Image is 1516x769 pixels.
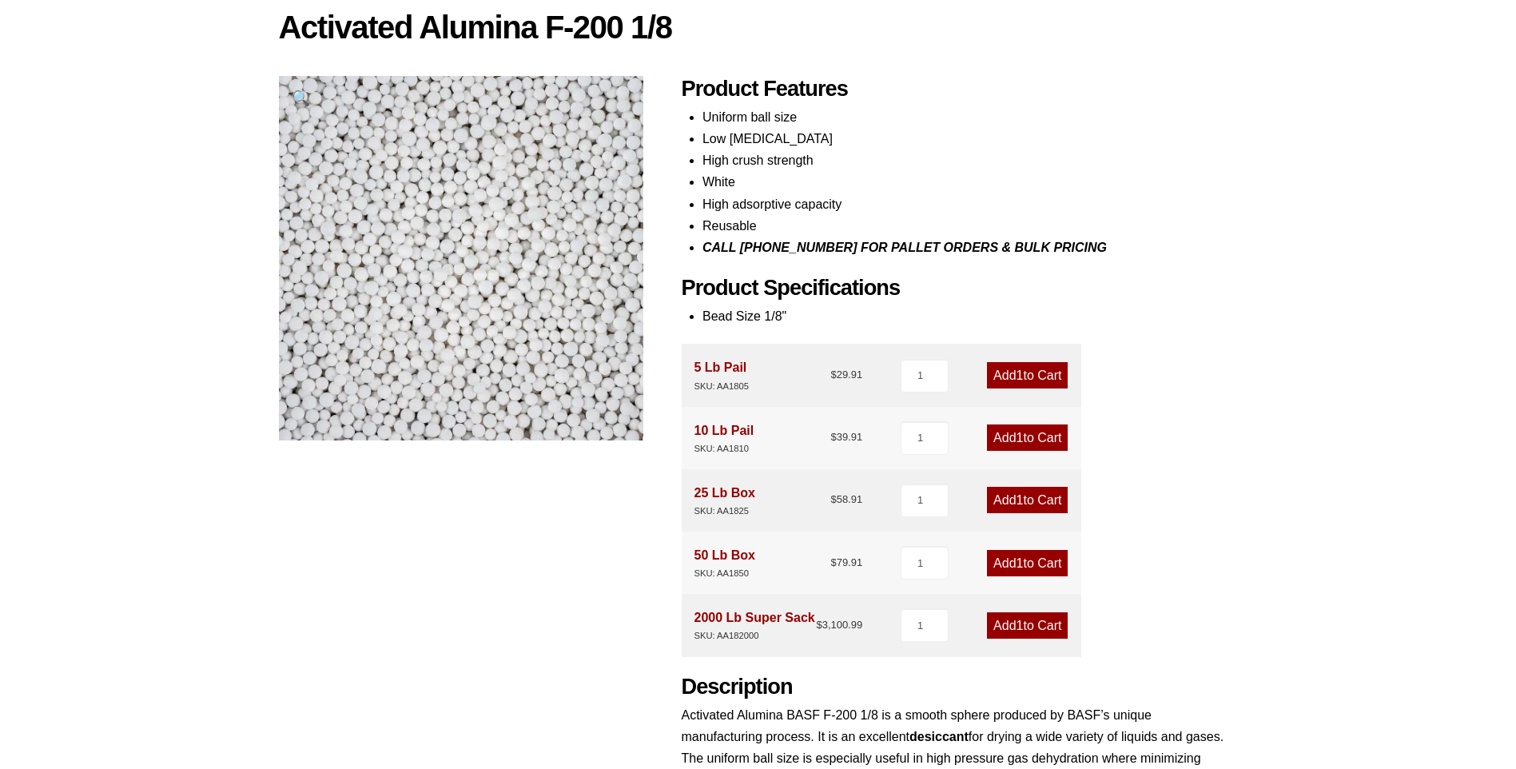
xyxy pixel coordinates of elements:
bdi: 29.91 [830,369,862,381]
a: Add1to Cart [987,362,1068,388]
li: High crush strength [702,149,1238,171]
h2: Product Specifications [682,275,1238,301]
a: Add1to Cart [987,612,1068,639]
div: 50 Lb Box [694,544,755,581]
h1: Activated Alumina F-200 1/8 [279,10,1238,44]
bdi: 58.91 [830,493,862,505]
a: View full-screen image gallery [279,76,323,120]
a: Add1to Cart [987,487,1068,513]
li: Low [MEDICAL_DATA] [702,128,1238,149]
span: $ [830,431,836,443]
a: Add1to Cart [987,550,1068,576]
strong: desiccant [909,730,969,743]
li: High adsorptive capacity [702,193,1238,215]
bdi: 39.91 [830,431,862,443]
span: $ [830,556,836,568]
div: SKU: AA1825 [694,504,755,519]
span: 1 [1017,619,1024,632]
div: 2000 Lb Super Sack [694,607,815,643]
div: SKU: AA1850 [694,566,755,581]
li: Reusable [702,215,1238,237]
div: SKU: AA1805 [694,379,749,394]
span: 1 [1017,493,1024,507]
span: $ [816,619,822,631]
span: 1 [1017,369,1024,382]
div: SKU: AA182000 [694,628,815,643]
a: Add1to Cart [987,424,1068,451]
div: SKU: AA1810 [694,441,754,456]
h2: Description [682,674,1238,700]
bdi: 79.91 [830,556,862,568]
span: 1 [1017,431,1024,444]
li: Bead Size 1/8" [702,305,1238,327]
li: Uniform ball size [702,106,1238,128]
span: 🔍 [292,90,310,106]
i: CALL [PHONE_NUMBER] FOR PALLET ORDERS & BULK PRICING [702,241,1107,254]
li: White [702,171,1238,193]
h2: Product Features [682,76,1238,102]
div: 10 Lb Pail [694,420,754,456]
span: $ [830,493,836,505]
bdi: 3,100.99 [816,619,862,631]
span: $ [830,369,836,381]
div: 5 Lb Pail [694,357,749,393]
span: 1 [1017,556,1024,570]
div: 25 Lb Box [694,482,755,519]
